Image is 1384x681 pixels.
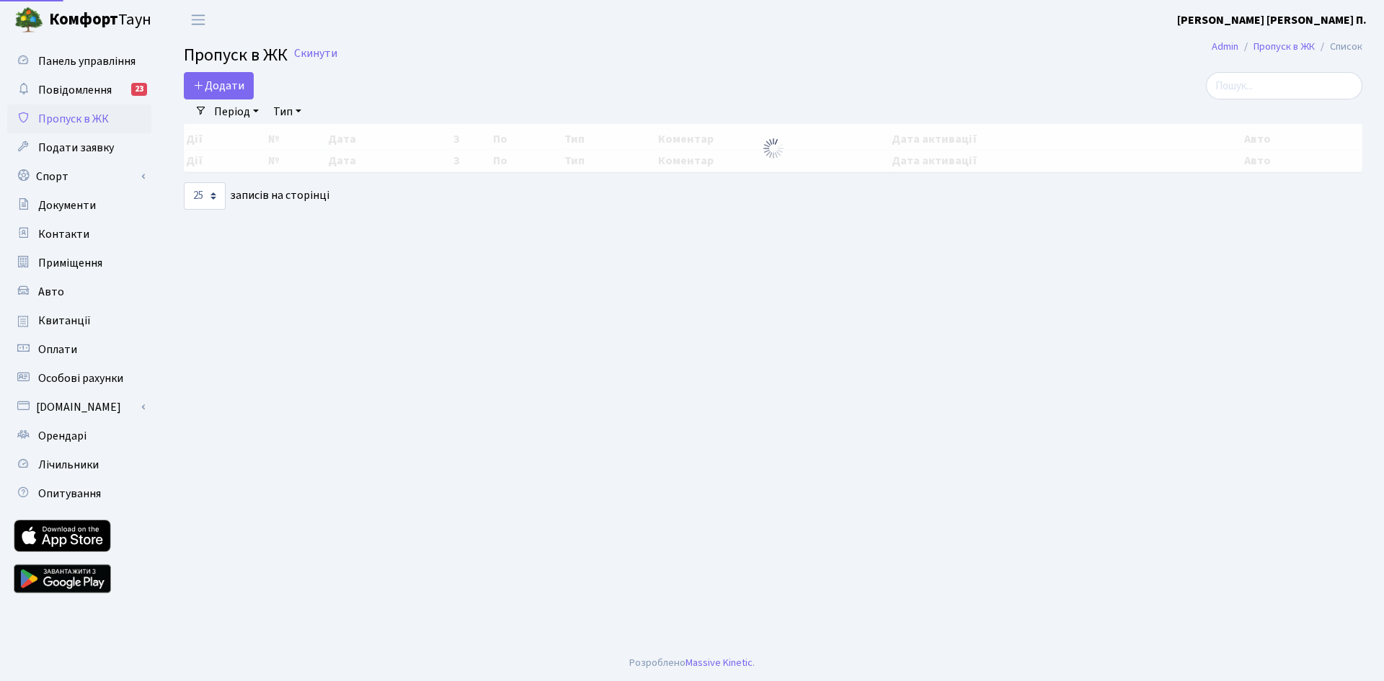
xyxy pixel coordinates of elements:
[131,83,147,96] div: 23
[629,655,755,671] div: Розроблено .
[7,450,151,479] a: Лічильники
[762,137,785,160] img: Обробка...
[7,422,151,450] a: Орендарі
[38,226,89,242] span: Контакти
[1206,72,1362,99] input: Пошук...
[38,111,109,127] span: Пропуск в ЖК
[1190,32,1384,62] nav: breadcrumb
[7,191,151,220] a: Документи
[1315,39,1362,55] li: Список
[7,47,151,76] a: Панель управління
[7,364,151,393] a: Особові рахунки
[7,162,151,191] a: Спорт
[38,342,77,357] span: Оплати
[1212,39,1238,54] a: Admin
[38,197,96,213] span: Документи
[38,284,64,300] span: Авто
[7,220,151,249] a: Контакти
[38,457,99,473] span: Лічильники
[7,133,151,162] a: Подати заявку
[7,479,151,508] a: Опитування
[7,104,151,133] a: Пропуск в ЖК
[38,370,123,386] span: Особові рахунки
[38,313,91,329] span: Квитанції
[38,486,101,502] span: Опитування
[7,249,151,277] a: Приміщення
[208,99,265,124] a: Період
[184,72,254,99] a: Додати
[184,182,329,210] label: записів на сторінці
[38,140,114,156] span: Подати заявку
[193,78,244,94] span: Додати
[38,255,102,271] span: Приміщення
[38,53,136,69] span: Панель управління
[184,182,226,210] select: записів на сторінці
[180,8,216,32] button: Переключити навігацію
[1177,12,1367,28] b: [PERSON_NAME] [PERSON_NAME] П.
[1177,12,1367,29] a: [PERSON_NAME] [PERSON_NAME] П.
[184,43,288,68] span: Пропуск в ЖК
[267,99,307,124] a: Тип
[14,6,43,35] img: logo.png
[7,76,151,104] a: Повідомлення23
[7,393,151,422] a: [DOMAIN_NAME]
[294,47,337,61] a: Скинути
[49,8,151,32] span: Таун
[38,428,86,444] span: Орендарі
[7,335,151,364] a: Оплати
[686,655,753,670] a: Massive Kinetic
[7,277,151,306] a: Авто
[38,82,112,98] span: Повідомлення
[7,306,151,335] a: Квитанції
[49,8,118,31] b: Комфорт
[1254,39,1315,54] a: Пропуск в ЖК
